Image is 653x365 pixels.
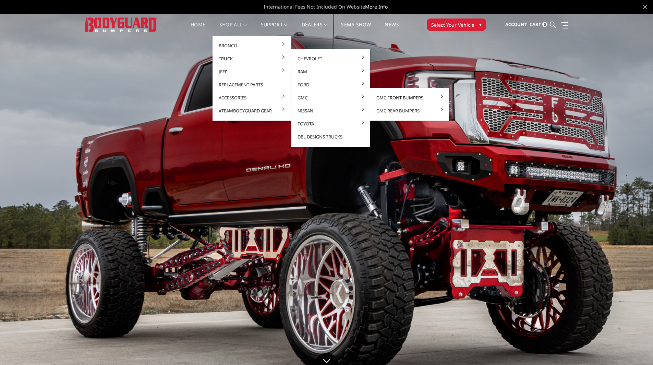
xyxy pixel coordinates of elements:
[294,117,367,130] a: Toyota
[427,19,486,31] button: Select Your Vehicle
[621,193,628,204] button: 3 of 5
[294,104,367,117] a: Nissan
[530,15,547,34] a: Cart 0
[452,246,525,259] a: [DATE]-[DATE] GMC Sierra 1500
[215,78,289,91] a: Replacement Parts
[621,182,628,193] button: 2 of 5
[621,215,628,226] button: 5 of 5
[294,78,367,91] a: Ford
[452,91,525,110] a: [DATE]-[DATE] GMC Sierra 2500/3500
[452,175,525,188] a: [DATE]-[DATE] GMC Sierra 1500
[215,52,289,65] a: Truck
[619,332,653,365] iframe: Chat Widget
[452,297,525,311] a: [DATE]-[DATE] GMC Sierra 1500
[215,65,289,78] a: Jeep
[452,156,525,175] a: [DATE]-[DATE] GMC Sierra 2500/3500
[479,21,482,28] span: ▾
[452,278,525,297] a: [DATE]-[DATE] GMC Sierra 2500/3500
[294,65,367,78] a: Ram
[452,188,525,201] a: [DATE]-[DATE] GMC Yukon 1500
[452,201,525,214] a: [DATE]-[DATE] GMC Canyon
[385,22,399,36] a: News
[215,39,289,52] a: Bronco
[505,21,527,27] span: Account
[530,21,541,27] span: Cart
[294,130,367,143] a: DBL Designs Trucks
[452,227,525,246] a: [DATE]-[DATE] GMC Sierra 2500/3500
[215,91,289,104] a: Accessories
[294,52,367,65] a: Chevrolet
[621,204,628,215] button: 4 of 5
[219,22,247,36] a: shop all
[191,22,205,36] a: Home
[452,311,525,330] a: [DATE]-[DATE] GMC Sierra 1500HD/2500non-HD
[452,214,525,227] a: [DATE]-[DATE] GMC Sierra 1500
[302,22,328,36] a: Dealers
[452,123,525,143] a: [DATE]-[DATE] GMC Sierra 2500/3500
[542,22,547,27] span: 0
[452,110,525,123] a: [DATE]-[DATE] GMC Sierra 1500
[215,104,289,117] a: #TeamBodyguard Gear
[621,171,628,182] button: 1 of 5
[452,259,525,278] a: [DATE]-[DATE] GMC Sierra 2500/3500
[452,143,525,156] a: [DATE]-[DATE] GMC Sierra 1500
[373,104,446,117] a: GMC Rear Bumpers
[505,15,527,34] a: Account
[85,17,157,32] img: BODYGUARD BUMPERS
[431,21,474,28] span: Select Your Vehicle
[373,91,446,104] a: GMC Front Bumpers
[261,22,288,36] a: Support
[341,22,371,36] a: SEMA Show
[315,353,339,365] a: Click to Down
[365,3,388,10] a: More Info
[294,91,367,104] a: GMC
